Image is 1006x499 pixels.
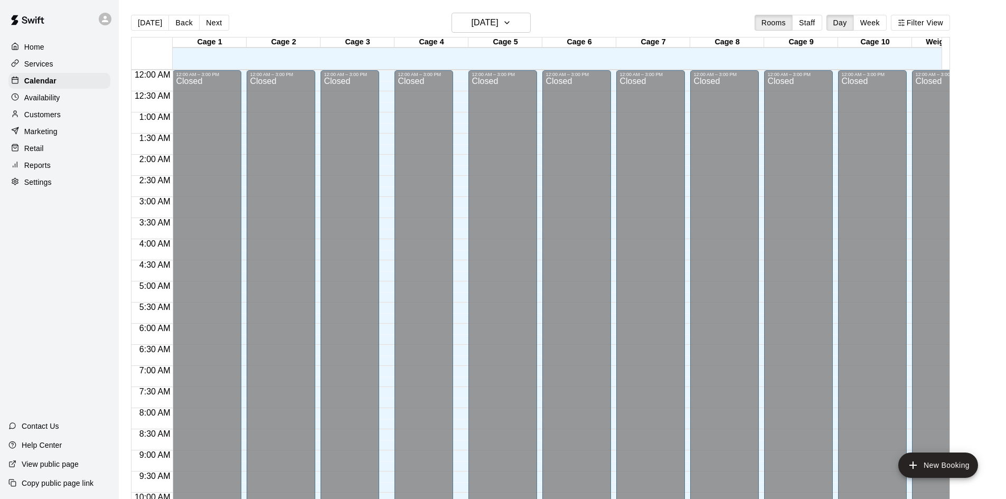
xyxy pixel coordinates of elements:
p: Copy public page link [22,478,93,488]
button: [DATE] [452,13,531,33]
p: Services [24,59,53,69]
span: 9:30 AM [137,472,173,481]
a: Availability [8,90,110,106]
button: Staff [792,15,822,31]
div: Cage 1 [173,37,247,48]
p: Calendar [24,76,57,86]
p: Home [24,42,44,52]
a: Services [8,56,110,72]
div: Cage 10 [838,37,912,48]
a: Retail [8,140,110,156]
div: Cage 5 [468,37,542,48]
span: 12:00 AM [132,70,173,79]
span: 4:00 AM [137,239,173,248]
span: 4:30 AM [137,260,173,269]
span: 1:00 AM [137,112,173,121]
a: Reports [8,157,110,173]
button: [DATE] [131,15,169,31]
span: 12:30 AM [132,91,173,100]
p: Reports [24,160,51,171]
div: 12:00 AM – 3:00 PM [619,72,682,77]
p: Customers [24,109,61,120]
span: 3:30 AM [137,218,173,227]
div: Cage 8 [690,37,764,48]
span: 1:30 AM [137,134,173,143]
div: Cage 3 [321,37,394,48]
p: Availability [24,92,60,103]
div: 12:00 AM – 3:00 PM [915,72,977,77]
span: 8:00 AM [137,408,173,417]
span: 2:30 AM [137,176,173,185]
span: 6:30 AM [137,345,173,354]
span: 5:00 AM [137,281,173,290]
div: Cage 7 [616,37,690,48]
h6: [DATE] [472,15,499,30]
div: 12:00 AM – 3:00 PM [250,72,312,77]
span: 3:00 AM [137,197,173,206]
button: Rooms [755,15,793,31]
button: Filter View [891,15,950,31]
div: 12:00 AM – 3:00 PM [472,72,534,77]
div: 12:00 AM – 3:00 PM [841,72,904,77]
span: 5:30 AM [137,303,173,312]
div: Cage 6 [542,37,616,48]
p: Settings [24,177,52,187]
a: Settings [8,174,110,190]
div: 12:00 AM – 3:00 PM [693,72,756,77]
p: Retail [24,143,44,154]
a: Marketing [8,124,110,139]
button: Back [168,15,200,31]
span: 7:30 AM [137,387,173,396]
button: Day [826,15,854,31]
button: Week [853,15,887,31]
div: 12:00 AM – 3:00 PM [176,72,238,77]
div: 12:00 AM – 3:00 PM [767,72,830,77]
div: Cage 4 [394,37,468,48]
span: 6:00 AM [137,324,173,333]
div: 12:00 AM – 3:00 PM [324,72,376,77]
button: Next [199,15,229,31]
a: Calendar [8,73,110,89]
p: Marketing [24,126,58,137]
span: 8:30 AM [137,429,173,438]
div: Cage 9 [764,37,838,48]
button: add [898,453,978,478]
p: View public page [22,459,79,469]
p: Help Center [22,440,62,450]
span: 2:00 AM [137,155,173,164]
div: Weight room [912,37,986,48]
div: 12:00 AM – 3:00 PM [398,72,450,77]
span: 7:00 AM [137,366,173,375]
span: 9:00 AM [137,450,173,459]
p: Contact Us [22,421,59,431]
div: 12:00 AM – 3:00 PM [546,72,608,77]
div: Cage 2 [247,37,321,48]
a: Home [8,39,110,55]
a: Customers [8,107,110,123]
